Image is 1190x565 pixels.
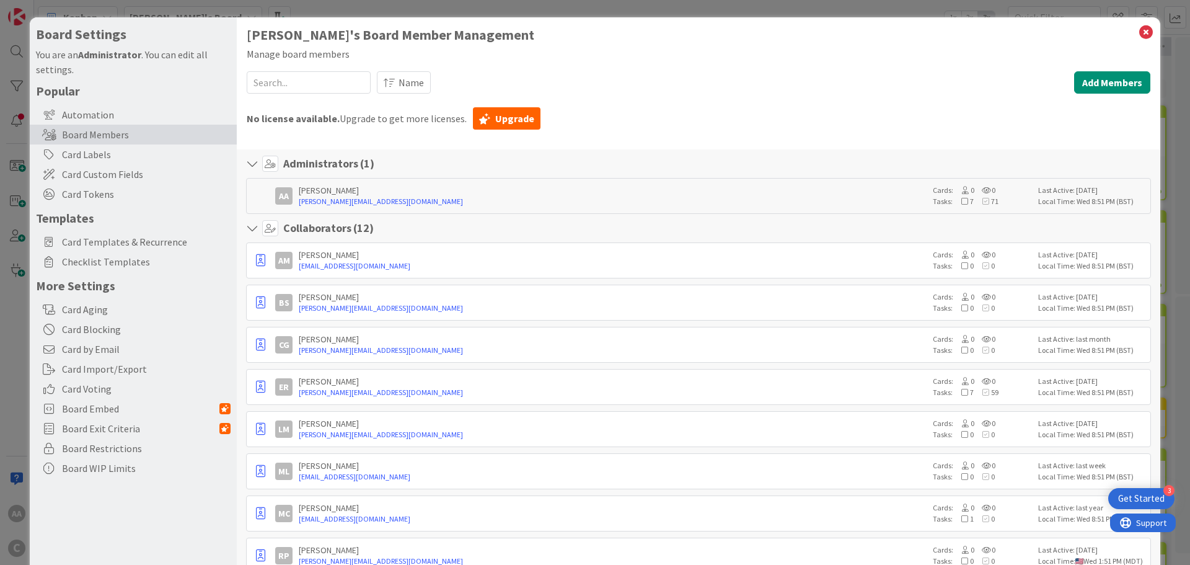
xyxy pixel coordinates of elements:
h1: [PERSON_NAME]'s Board Member Management [247,27,1150,43]
div: Get Started [1118,492,1165,505]
span: 0 [974,472,995,481]
span: Support [26,2,56,17]
div: Cards: [933,334,1032,345]
span: 0 [974,303,995,313]
div: AM [275,252,293,269]
span: Card Tokens [62,187,231,202]
h5: Templates [36,210,231,226]
span: 0 [953,292,974,301]
span: 0 [974,461,995,470]
span: 0 [974,292,995,301]
div: Local Time: Wed 8:51 PM (BST) [1038,514,1147,525]
span: Board Exit Criteria [62,421,219,436]
h4: Board Settings [36,27,231,42]
b: No license available. [247,112,340,125]
a: [PERSON_NAME][EMAIL_ADDRESS][DOMAIN_NAME] [299,303,927,314]
div: Cards: [933,502,1032,514]
span: Board Restrictions [62,441,231,456]
h4: Collaborators [283,221,374,235]
b: Administrator [78,48,141,61]
span: ( 1 ) [360,156,374,171]
h5: More Settings [36,278,231,293]
span: Board Embed [62,401,219,416]
span: 0 [953,334,974,344]
div: Cards: [933,291,1032,303]
div: Board Members [30,125,237,145]
div: Local Time: Wed 8:51 PM (BST) [1038,387,1147,398]
span: 7 [953,388,974,397]
span: Card Custom Fields [62,167,231,182]
div: Manage board members [247,47,1150,61]
span: 0 [974,250,995,259]
div: Board WIP Limits [30,458,237,478]
span: Card Voting [62,381,231,396]
div: Cards: [933,418,1032,429]
span: 0 [953,419,974,428]
span: 59 [974,388,998,397]
div: [PERSON_NAME] [299,249,927,260]
a: [EMAIL_ADDRESS][DOMAIN_NAME] [299,471,927,483]
span: 0 [974,430,995,439]
a: [EMAIL_ADDRESS][DOMAIN_NAME] [299,514,927,525]
span: 0 [953,303,974,313]
div: Last Active: last year [1038,502,1147,514]
div: Last Active: [DATE] [1038,185,1147,196]
span: 0 [953,472,974,481]
div: Last Active: [DATE] [1038,249,1147,260]
a: [PERSON_NAME][EMAIL_ADDRESS][DOMAIN_NAME] [299,429,927,440]
div: Cards: [933,249,1032,260]
h4: Administrators [283,157,374,171]
a: Upgrade [473,107,540,130]
img: us.png [1075,558,1083,564]
div: Cards: [933,376,1032,387]
span: 0 [953,430,974,439]
span: 0 [953,376,974,386]
div: Card Aging [30,300,237,319]
a: [PERSON_NAME][EMAIL_ADDRESS][DOMAIN_NAME] [299,345,927,356]
div: Tasks: [933,196,1032,207]
button: Add Members [1074,71,1150,94]
span: ( 12 ) [353,221,374,235]
span: 0 [953,503,974,512]
div: Local Time: Wed 8:51 PM (BST) [1038,196,1147,207]
span: 0 [953,250,974,259]
div: [PERSON_NAME] [299,185,927,196]
span: Card by Email [62,342,231,357]
div: LM [275,420,293,438]
span: Checklist Templates [62,254,231,269]
div: Local Time: Wed 8:51 PM (BST) [1038,303,1147,314]
h5: Popular [36,83,231,99]
div: Tasks: [933,260,1032,272]
div: Last Active: last week [1038,460,1147,471]
span: 0 [953,545,974,554]
div: [PERSON_NAME] [299,545,927,556]
div: [PERSON_NAME] [299,418,927,429]
button: Name [377,71,431,94]
span: 0 [974,545,995,554]
div: Tasks: [933,303,1032,314]
div: You are an . You can edit all settings. [36,47,231,77]
div: BS [275,294,293,311]
div: Open Get Started checklist, remaining modules: 3 [1108,488,1175,509]
span: Name [399,75,424,90]
span: 0 [974,503,995,512]
span: 0 [953,345,974,355]
a: [EMAIL_ADDRESS][DOMAIN_NAME] [299,260,927,272]
span: 0 [974,261,995,270]
div: Local Time: Wed 8:51 PM (BST) [1038,471,1147,483]
div: Card Import/Export [30,359,237,379]
div: [PERSON_NAME] [299,334,927,345]
div: Local Time: Wed 8:51 PM (BST) [1038,260,1147,272]
span: 7 [953,197,974,206]
span: 0 [974,419,995,428]
div: Last Active: [DATE] [1038,376,1147,387]
input: Search... [247,71,371,94]
div: RP [275,547,293,564]
div: Card Labels [30,145,237,164]
div: [PERSON_NAME] [299,291,927,303]
div: Cards: [933,460,1032,471]
div: Card Blocking [30,319,237,339]
span: 0 [974,514,995,523]
div: Last Active: [DATE] [1038,545,1147,556]
div: Last Active: [DATE] [1038,418,1147,429]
